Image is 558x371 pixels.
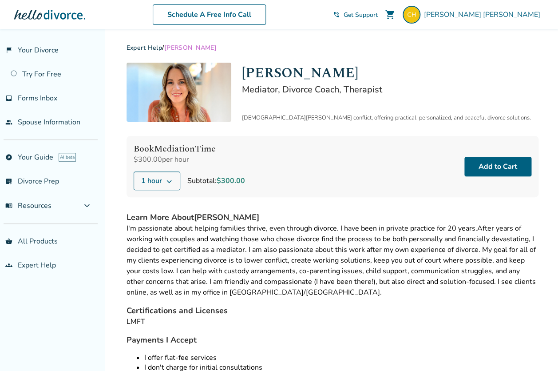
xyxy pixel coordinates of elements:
div: $300.00 per hour [134,155,245,164]
span: groups [5,262,12,269]
h1: [PERSON_NAME] [242,63,538,84]
div: After years of working with couples and watching those who chose divorce find the process to be b... [127,223,538,298]
span: shopping_basket [5,238,12,245]
div: Subtotal: [187,176,245,186]
img: Kristen Howerton [127,63,231,122]
span: $300.00 [217,176,245,186]
a: Schedule A Free Info Call [153,4,266,25]
h4: Book Mediation Time [134,143,245,155]
span: [PERSON_NAME] [PERSON_NAME] [424,10,544,20]
span: phone_in_talk [333,11,340,18]
span: explore [5,154,12,161]
span: I'm passionate about helping families thrive, even through divorce. I have been in private practi... [127,223,477,233]
a: phone_in_talkGet Support [333,11,378,19]
span: Get Support [344,11,378,19]
span: list_alt_check [5,178,12,185]
h4: Payments I Accept [127,334,538,346]
li: I offer flat-fee services [144,353,538,363]
span: inbox [5,95,12,102]
span: AI beta [59,153,76,162]
button: Add to Cart [464,157,531,176]
h4: Certifications and Licenses [127,305,538,316]
iframe: Chat Widget [514,328,558,371]
span: Resources [5,201,51,211]
span: [PERSON_NAME] [164,44,217,52]
span: shopping_cart [385,9,396,20]
span: people [5,119,12,126]
span: 1 hour [141,176,162,186]
a: Expert Help [127,44,162,52]
div: LMFT [127,316,538,327]
div: [DEMOGRAPHIC_DATA][PERSON_NAME] conflict, offering practical, personalized, and peaceful divorce ... [242,114,538,122]
span: flag_2 [5,47,12,54]
h4: Learn More About [PERSON_NAME] [127,211,538,223]
span: Forms Inbox [18,93,57,103]
img: carrie.rau@gmail.com [403,6,420,24]
div: / [127,44,538,52]
button: 1 hour [134,172,180,190]
h2: Mediator, Divorce Coach, Therapist [242,84,538,96]
span: menu_book [5,202,12,209]
span: expand_more [82,200,92,211]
